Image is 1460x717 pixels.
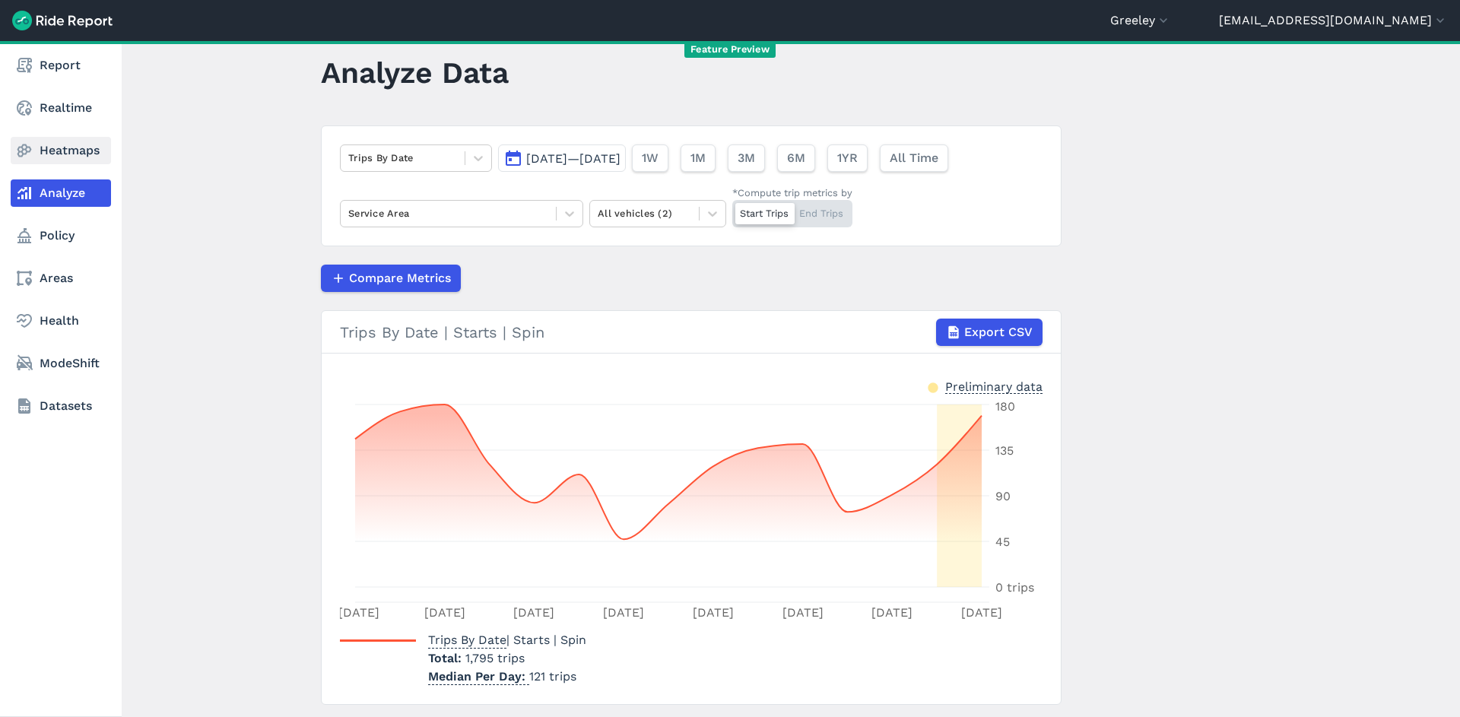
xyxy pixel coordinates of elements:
tspan: [DATE] [693,605,734,620]
tspan: [DATE] [961,605,1002,620]
button: 6M [777,144,815,172]
button: All Time [880,144,948,172]
button: [DATE]—[DATE] [498,144,626,172]
tspan: [DATE] [513,605,554,620]
a: Policy [11,222,111,249]
tspan: 0 trips [995,580,1034,595]
tspan: 135 [995,443,1014,458]
p: 121 trips [428,668,586,686]
tspan: [DATE] [603,605,644,620]
a: Areas [11,265,111,292]
span: 6M [787,149,805,167]
span: 1M [690,149,706,167]
span: 1YR [837,149,858,167]
button: Export CSV [936,319,1043,346]
button: 1YR [827,144,868,172]
span: Median Per Day [428,665,529,685]
tspan: [DATE] [871,605,912,620]
span: All Time [890,149,938,167]
img: Ride Report [12,11,113,30]
button: Greeley [1110,11,1171,30]
button: [EMAIL_ADDRESS][DOMAIN_NAME] [1219,11,1448,30]
a: Realtime [11,94,111,122]
div: Trips By Date | Starts | Spin [340,319,1043,346]
button: Compare Metrics [321,265,461,292]
span: Total [428,651,465,665]
span: [DATE]—[DATE] [526,151,620,166]
tspan: 45 [995,535,1010,549]
a: Analyze [11,179,111,207]
a: Health [11,307,111,335]
h1: Analyze Data [321,52,509,94]
tspan: [DATE] [338,605,379,620]
tspan: 90 [995,489,1011,503]
a: Report [11,52,111,79]
button: 1W [632,144,668,172]
span: Trips By Date [428,628,506,649]
span: | Starts | Spin [428,633,586,647]
span: Feature Preview [684,42,776,58]
span: 1,795 trips [465,651,525,665]
button: 1M [681,144,716,172]
tspan: 180 [995,399,1015,414]
a: Heatmaps [11,137,111,164]
button: 3M [728,144,765,172]
tspan: [DATE] [782,605,824,620]
span: 1W [642,149,659,167]
span: Export CSV [964,323,1033,341]
div: *Compute trip metrics by [732,186,852,200]
div: Preliminary data [945,378,1043,394]
span: 3M [738,149,755,167]
a: ModeShift [11,350,111,377]
a: Datasets [11,392,111,420]
span: Compare Metrics [349,269,451,287]
tspan: [DATE] [424,605,465,620]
